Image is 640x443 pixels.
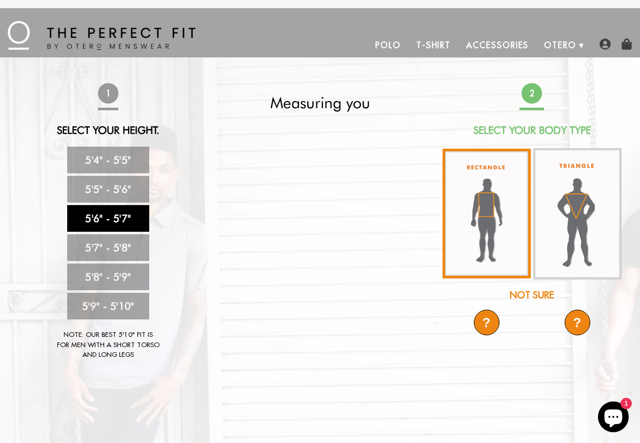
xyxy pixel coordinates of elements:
[67,264,149,290] a: 5'8" - 5'9"
[565,310,590,335] div: ?
[67,147,149,173] a: 5'4" - 5'5"
[57,330,159,360] div: Note: Our best 5'10" fit is for men with a short torso and long legs
[67,205,149,232] a: 5'6" - 5'7"
[599,38,611,50] img: user-account-icon.png
[8,21,195,50] img: The Perfect Fit - by Otero Menswear - Logo
[443,149,531,278] img: rectangle-body_336x.jpg
[368,33,409,57] a: Polo
[67,176,149,203] a: 5'5" - 5'6"
[441,124,623,136] h2: Select Your Body Type
[67,293,149,319] a: 5'9" - 5'10"
[229,93,411,112] h2: Measuring you
[67,234,149,261] a: 5'7" - 5'8"
[536,33,584,57] a: Otero
[595,401,632,435] inbox-online-store-chat: Shopify online store chat
[533,148,622,279] img: triangle-body_336x.jpg
[521,83,543,104] span: 2
[441,288,623,302] div: Not Sure
[17,124,199,136] h2: Select Your Height.
[458,33,536,57] a: Accessories
[409,33,458,57] a: T-Shirt
[621,38,632,50] img: shopping-bag-icon.png
[474,310,499,335] div: ?
[97,83,119,104] span: 1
